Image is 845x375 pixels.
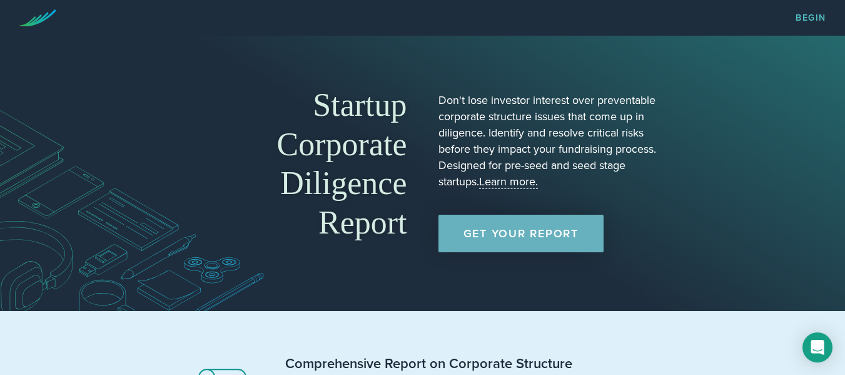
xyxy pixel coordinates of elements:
[438,215,604,252] a: Get Your Report
[185,86,407,242] h1: Startup Corporate Diligence Report
[802,332,832,362] div: Open Intercom Messenger
[285,355,635,373] h2: Comprehensive Report on Corporate Structure
[479,175,538,189] a: Learn more.
[438,92,660,190] p: Don't lose investor interest over preventable corporate structure issues that come up in diligenc...
[796,14,826,23] a: Begin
